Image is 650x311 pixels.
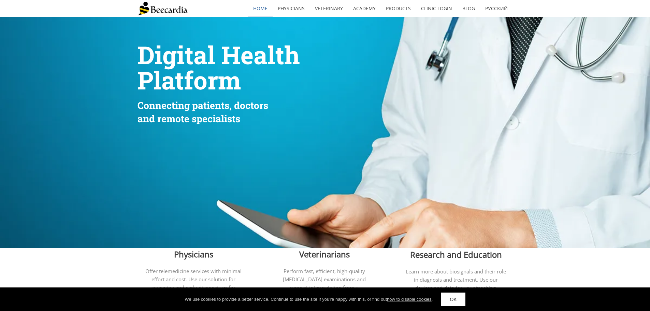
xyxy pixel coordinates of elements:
[310,1,348,16] a: Veterinary
[441,293,465,306] a: OK
[416,1,457,16] a: Clinic Login
[299,249,350,260] span: Veterinarians
[138,112,240,125] span: and remote specialists
[381,1,416,16] a: Products
[348,1,381,16] a: Academy
[457,1,480,16] a: Blog
[138,2,188,15] img: Beecardia
[406,268,506,299] span: Learn more about biosignals and their role in diagnosis and treatment. Use our devices and data f...
[248,1,273,16] a: home
[185,296,433,303] div: We use cookies to provide a better service. Continue to use the site If you're happy with this, o...
[138,39,300,71] span: Digital Health
[174,249,213,260] span: Physicians
[410,249,502,260] span: Research and Education
[273,1,310,16] a: Physicians
[138,64,241,96] span: Platform
[138,99,268,112] span: Connecting patients, doctors
[480,1,513,16] a: Русский
[277,268,372,299] span: Perform fast, efficient, high-quality [MEDICAL_DATA] examinations and request interpretation from...
[387,297,432,302] a: how to disable cookies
